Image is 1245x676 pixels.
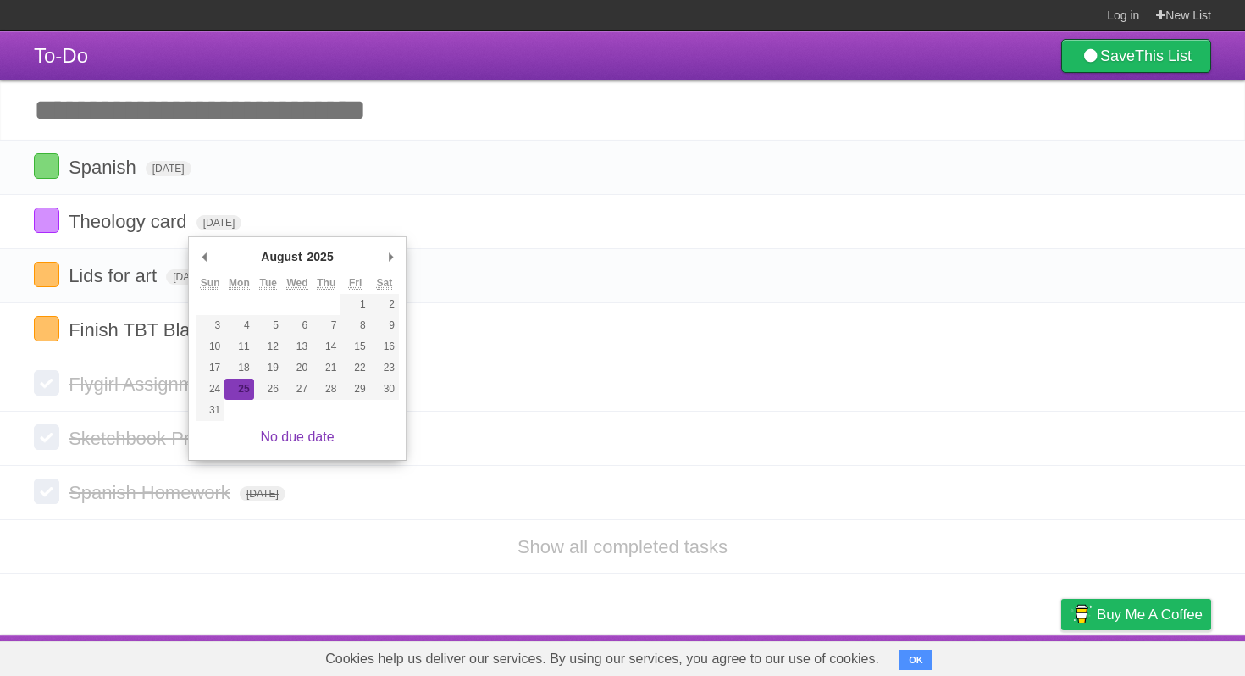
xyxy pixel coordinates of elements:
[146,161,191,176] span: [DATE]
[69,157,141,178] span: Spanish
[240,486,285,501] span: [DATE]
[377,277,393,290] abbr: Saturday
[1104,640,1211,672] a: Suggest a feature
[283,357,312,379] button: 20
[340,357,369,379] button: 22
[196,357,224,379] button: 17
[382,244,399,269] button: Next Month
[1135,47,1192,64] b: This List
[340,294,369,315] button: 1
[283,336,312,357] button: 13
[224,357,253,379] button: 18
[340,336,369,357] button: 15
[312,379,340,400] button: 28
[1097,600,1203,629] span: Buy me a coffee
[34,262,59,287] label: Done
[308,642,896,676] span: Cookies help us deliver our services. By using our services, you agree to our use of cookies.
[1061,599,1211,630] a: Buy me a coffee
[340,315,369,336] button: 8
[196,400,224,421] button: 31
[286,277,307,290] abbr: Wednesday
[312,357,340,379] button: 21
[254,357,283,379] button: 19
[982,640,1019,672] a: Terms
[196,336,224,357] button: 10
[224,379,253,400] button: 25
[1070,600,1093,629] img: Buy me a coffee
[69,428,235,449] span: Sketchbook Prompt
[34,424,59,450] label: Done
[34,153,59,179] label: Done
[1061,39,1211,73] a: SaveThis List
[370,315,399,336] button: 9
[224,315,253,336] button: 4
[317,277,335,290] abbr: Thursday
[836,640,871,672] a: About
[254,315,283,336] button: 5
[892,640,960,672] a: Developers
[312,336,340,357] button: 14
[34,208,59,233] label: Done
[370,379,399,400] button: 30
[34,316,59,341] label: Done
[517,536,728,557] a: Show all completed tasks
[283,379,312,400] button: 27
[196,244,213,269] button: Previous Month
[312,315,340,336] button: 7
[201,277,220,290] abbr: Sunday
[254,336,283,357] button: 12
[69,211,191,232] span: Theology card
[69,319,298,341] span: Finish TBT Blackout Poetry
[224,336,253,357] button: 11
[370,294,399,315] button: 2
[34,370,59,396] label: Done
[229,277,250,290] abbr: Monday
[69,374,224,395] span: Flygirl Assignment
[283,315,312,336] button: 6
[260,429,334,444] a: No due date
[69,265,161,286] span: Lids for art
[1039,640,1083,672] a: Privacy
[340,379,369,400] button: 29
[899,650,932,670] button: OK
[258,244,304,269] div: August
[196,315,224,336] button: 3
[166,269,212,285] span: [DATE]
[305,244,336,269] div: 2025
[196,379,224,400] button: 24
[349,277,362,290] abbr: Friday
[34,44,88,67] span: To-Do
[259,277,276,290] abbr: Tuesday
[254,379,283,400] button: 26
[196,215,242,230] span: [DATE]
[370,336,399,357] button: 16
[69,482,235,503] span: Spanish Homework
[34,479,59,504] label: Done
[370,357,399,379] button: 23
